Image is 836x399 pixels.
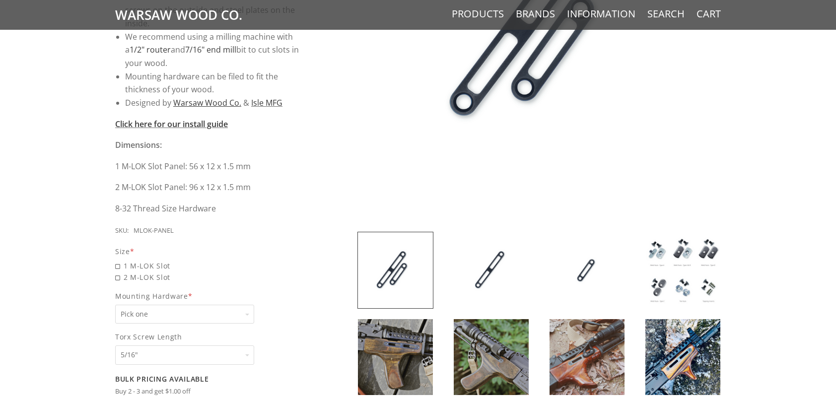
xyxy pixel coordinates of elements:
[567,7,635,20] a: Information
[115,160,305,173] p: 1 M-LOK Slot Panel: 56 x 12 x 1.5 mm
[134,225,174,236] div: MLOK-PANEL
[115,181,305,194] p: 2 M-LOK Slot Panel: 96 x 12 x 1.5 mm
[358,319,433,395] img: DIY M-LOK Panel Inserts
[251,97,282,108] a: Isle MFG
[125,30,305,70] li: We recommend using a milling machine with a and bit to cut slots in your wood.
[115,271,305,283] span: 2 M-LOK Slot
[173,97,241,108] a: Warsaw Wood Co.
[550,319,625,395] img: DIY M-LOK Panel Inserts
[115,290,305,302] span: Mounting Hardware
[115,331,305,342] span: Torx Screw Length
[358,232,433,308] img: DIY M-LOK Panel Inserts
[697,7,721,20] a: Cart
[115,139,162,150] strong: Dimensions:
[115,119,228,130] a: Click here for our install guide
[115,202,305,215] p: 8-32 Thread Size Hardware
[516,7,555,20] a: Brands
[647,7,685,20] a: Search
[115,345,254,365] select: Torx Screw Length
[115,386,305,397] li: Buy 2 - 3 and get $1.00 off
[454,319,529,395] img: DIY M-LOK Panel Inserts
[125,96,305,110] li: Designed by &
[115,225,129,236] div: SKU:
[115,246,305,257] div: Size
[115,305,254,324] select: Mounting Hardware*
[454,232,529,308] img: DIY M-LOK Panel Inserts
[125,70,305,96] li: Mounting hardware can be filed to fit the thickness of your wood.
[115,260,305,271] span: 1 M-LOK Slot
[130,44,171,55] a: 1/2" router
[452,7,504,20] a: Products
[185,44,236,55] a: 7/16" end mill
[645,319,720,395] img: DIY M-LOK Panel Inserts
[645,232,720,308] img: DIY M-LOK Panel Inserts
[115,375,305,384] h2: Bulk Pricing Available
[550,232,625,308] img: DIY M-LOK Panel Inserts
